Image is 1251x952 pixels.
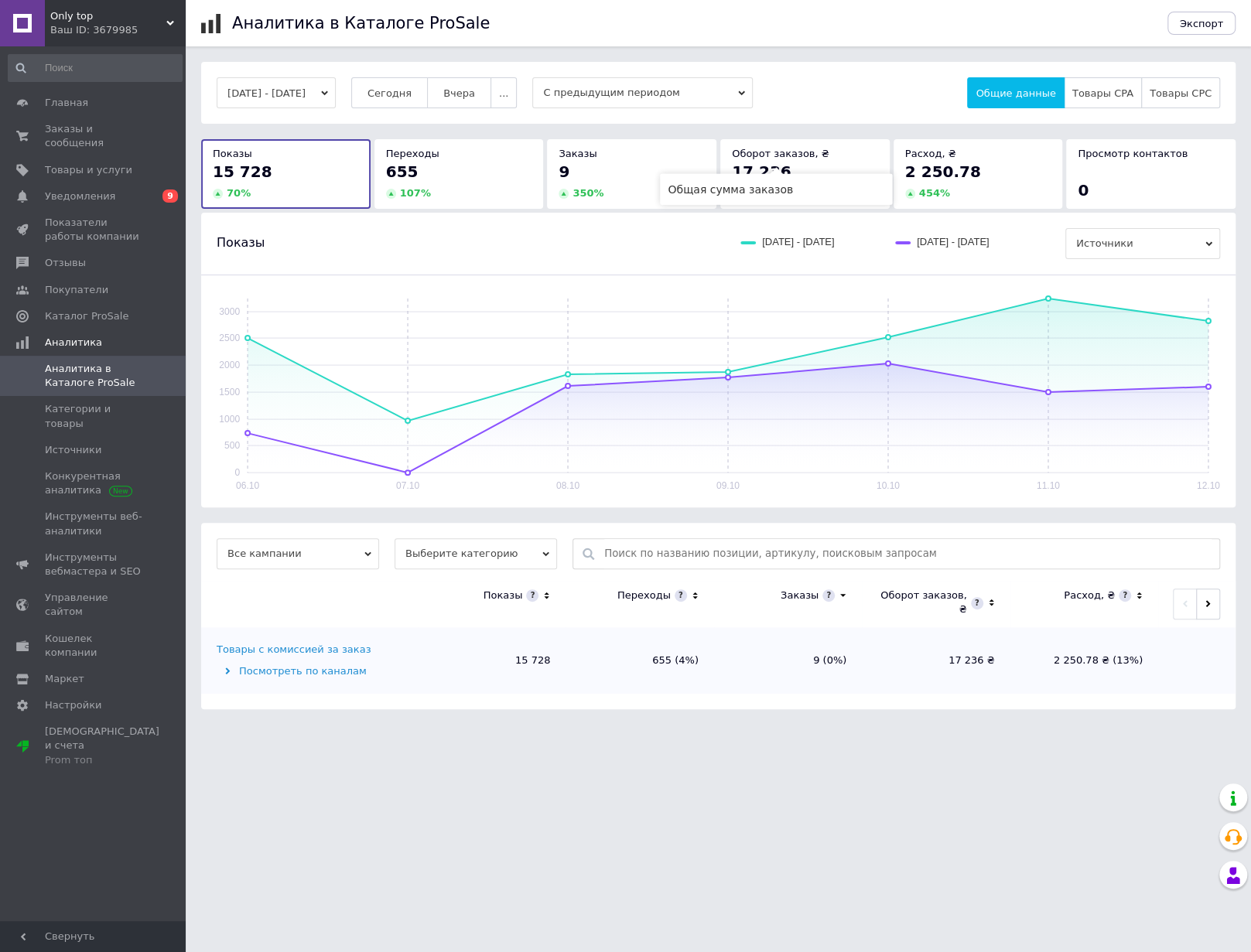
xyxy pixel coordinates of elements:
span: Переходы [386,148,439,159]
text: 06.10 [236,480,259,491]
div: Расход, ₴ [1064,589,1115,602]
text: 08.10 [556,480,579,491]
span: Показы [213,148,252,159]
span: 9 [559,162,569,181]
text: 1000 [219,414,240,425]
button: [DATE] - [DATE] [217,77,336,108]
span: Сегодня [367,87,412,99]
span: ... [499,87,508,99]
span: 454 % [919,187,950,199]
span: 2 250.78 [905,162,981,181]
span: 17 236 [732,162,791,181]
span: Расход, ₴ [905,148,956,159]
span: Товары CPC [1150,87,1212,99]
span: Инструменты веб-аналитики [45,510,143,537]
div: Посмотреть по каналам [217,664,414,678]
span: 70 % [227,187,251,199]
span: 107 % [400,187,431,199]
span: Заказы [559,148,596,159]
span: Товары CPA [1072,87,1133,99]
span: Конкурентная аналитика [45,469,143,497]
span: 15 728 [213,162,272,181]
text: 2000 [219,360,240,370]
div: Заказы [781,589,819,602]
span: Выберите категорию [395,538,557,569]
text: 09.10 [716,480,740,491]
span: Маркет [45,672,84,686]
div: Оборот заказов, ₴ [877,589,966,616]
input: Поиск по названию позиции, артикулу, поисковым запросам [604,539,1212,568]
span: Заказы и сообщения [45,122,143,150]
span: Вчера [443,87,475,99]
text: 12.10 [1197,480,1220,491]
span: Товары и услуги [45,163,132,177]
span: С предыдущим периодом [532,77,753,108]
button: Сегодня [351,77,428,108]
span: Уведомления [45,189,115,203]
span: Каталог ProSale [45,309,128,323]
text: 1500 [219,387,240,398]
button: Экспорт [1167,12,1236,35]
div: Показы [484,589,523,602]
div: Prom топ [45,753,159,767]
text: 500 [224,440,240,451]
td: 15 728 [418,627,566,694]
td: 17 236 ₴ [862,627,1010,694]
span: Показы [217,234,265,251]
span: Источники [45,443,101,457]
td: 655 (4%) [566,627,713,694]
text: 0 [234,467,240,478]
button: ... [490,77,517,108]
span: 9 [162,189,178,203]
div: Ваш ID: 3679985 [50,23,186,37]
text: 11.10 [1037,480,1060,491]
span: Источники [1065,228,1220,259]
span: Все кампании [217,538,379,569]
h1: Аналитика в Каталоге ProSale [232,14,490,32]
input: Поиск [8,54,183,82]
span: Аналитика в Каталоге ProSale [45,362,143,390]
span: 655 [386,162,419,181]
span: Категории и товары [45,402,143,430]
text: 2500 [219,333,240,343]
button: Вчера [427,77,491,108]
span: Настройки [45,698,101,712]
span: Просмотр контактов [1078,148,1188,159]
span: Управление сайтом [45,591,143,619]
button: Товары CPA [1064,77,1142,108]
text: 3000 [219,306,240,317]
div: Товары с комиссией за заказ [217,643,371,657]
span: Кошелек компании [45,632,143,660]
div: Переходы [617,589,671,602]
span: Главная [45,96,88,110]
div: Общая сумма заказов [660,174,892,205]
td: 2 250.78 ₴ (13%) [1010,627,1158,694]
span: Инструменты вебмастера и SEO [45,551,143,578]
span: Покупатели [45,283,108,297]
span: 0 [1078,181,1089,200]
span: Экспорт [1180,18,1223,29]
span: Оборот заказов, ₴ [732,148,829,159]
span: Only top [50,9,166,23]
button: Товары CPC [1141,77,1220,108]
span: Показатели работы компании [45,216,143,244]
span: Аналитика [45,336,102,350]
td: 9 (0%) [714,627,862,694]
text: 07.10 [396,480,419,491]
button: Общие данные [967,77,1064,108]
span: Общие данные [976,87,1055,99]
span: [DEMOGRAPHIC_DATA] и счета [45,725,159,767]
span: Отзывы [45,256,86,270]
span: 350 % [573,187,603,199]
text: 10.10 [877,480,900,491]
